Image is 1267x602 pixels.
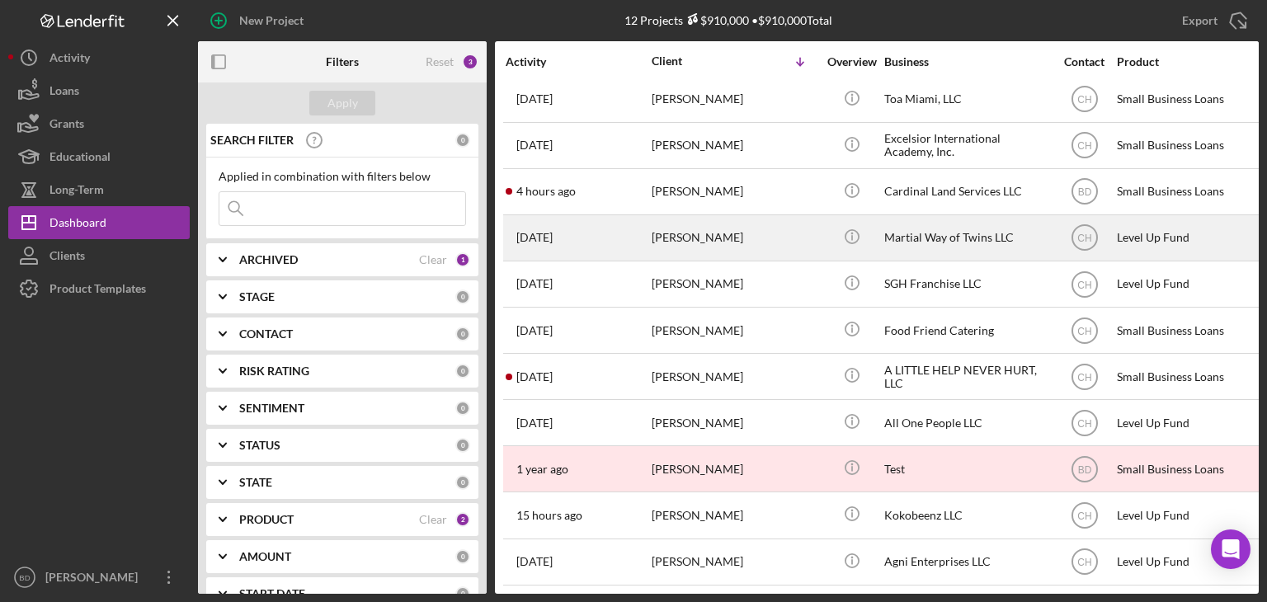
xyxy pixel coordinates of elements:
time: 2025-08-29 18:00 [516,324,553,337]
b: CONTACT [239,327,293,341]
button: Apply [309,91,375,115]
div: 1 [455,252,470,267]
button: Educational [8,140,190,173]
b: STATUS [239,439,280,452]
div: Business [884,55,1049,68]
div: Activity [506,55,650,68]
div: [PERSON_NAME] [652,170,817,214]
div: All One People LLC [884,401,1049,444]
div: [PERSON_NAME] [652,308,817,352]
div: Activity [49,41,90,78]
div: Reset [426,55,454,68]
time: 2024-04-05 17:32 [516,463,568,476]
div: $910,000 [683,13,749,27]
div: 2 [455,512,470,527]
text: BD [19,573,30,582]
text: CH [1077,510,1091,522]
text: CH [1077,233,1091,244]
div: Dashboard [49,206,106,243]
div: Apply [327,91,358,115]
div: [PERSON_NAME] [652,447,817,491]
div: New Project [239,4,304,37]
div: Educational [49,140,111,177]
div: 0 [455,133,470,148]
time: 2025-09-10 04:36 [516,509,582,522]
b: ARCHIVED [239,253,298,266]
div: [PERSON_NAME] [652,262,817,306]
div: [PERSON_NAME] [652,540,817,584]
div: [PERSON_NAME] [652,493,817,537]
div: Clear [419,513,447,526]
div: Kokobeenz LLC [884,493,1049,537]
div: [PERSON_NAME] [652,216,817,260]
text: CH [1077,279,1091,290]
div: SGH Franchise LLC [884,262,1049,306]
div: Grants [49,107,84,144]
div: Excelsior International Academy, Inc. [884,124,1049,167]
b: SENTIMENT [239,402,304,415]
div: Loans [49,74,79,111]
div: Client [652,54,734,68]
time: 2025-08-17 04:46 [516,92,553,106]
b: STATE [239,476,272,489]
div: Open Intercom Messenger [1211,529,1251,569]
div: [PERSON_NAME] [41,561,148,598]
div: Agni Enterprises LLC [884,540,1049,584]
div: 3 [462,54,478,70]
div: 0 [455,289,470,304]
a: Activity [8,41,190,74]
time: 2025-08-27 15:15 [516,277,553,290]
time: 2025-08-26 12:54 [516,555,553,568]
div: 12 Projects • $910,000 Total [624,13,832,27]
b: SEARCH FILTER [210,134,294,147]
div: Overview [821,55,883,68]
text: BD [1077,186,1091,198]
div: Export [1182,4,1218,37]
button: New Project [198,4,320,37]
div: Test [884,447,1049,491]
time: 2025-09-10 15:09 [516,185,576,198]
button: Export [1166,4,1259,37]
div: Long-Term [49,173,104,210]
div: A LITTLE HELP NEVER HURT, LLC [884,355,1049,398]
div: 0 [455,549,470,564]
b: START DATE [239,587,305,600]
div: Product Templates [49,272,146,309]
b: Filters [326,55,359,68]
time: 2025-07-23 21:22 [516,416,553,430]
b: AMOUNT [239,550,291,563]
b: PRODUCT [239,513,294,526]
button: Product Templates [8,272,190,305]
button: Clients [8,239,190,272]
div: Cardinal Land Services LLC [884,170,1049,214]
div: [PERSON_NAME] [652,124,817,167]
time: 2025-08-06 20:25 [516,370,553,383]
text: CH [1077,94,1091,106]
div: 0 [455,475,470,490]
div: Toa Miami, LLC [884,78,1049,121]
b: STAGE [239,290,275,303]
div: [PERSON_NAME] [652,355,817,398]
text: CH [1077,417,1091,429]
text: CH [1077,557,1091,568]
button: BD[PERSON_NAME] [8,561,190,594]
div: 0 [455,586,470,601]
div: [PERSON_NAME] [652,78,817,121]
div: Applied in combination with filters below [219,170,466,183]
div: Food Friend Catering [884,308,1049,352]
button: Long-Term [8,173,190,206]
div: Martial Way of Twins LLC [884,216,1049,260]
text: CH [1077,140,1091,152]
div: Clients [49,239,85,276]
button: Grants [8,107,190,140]
button: Loans [8,74,190,107]
button: Dashboard [8,206,190,239]
div: Contact [1053,55,1115,68]
div: 0 [455,364,470,379]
